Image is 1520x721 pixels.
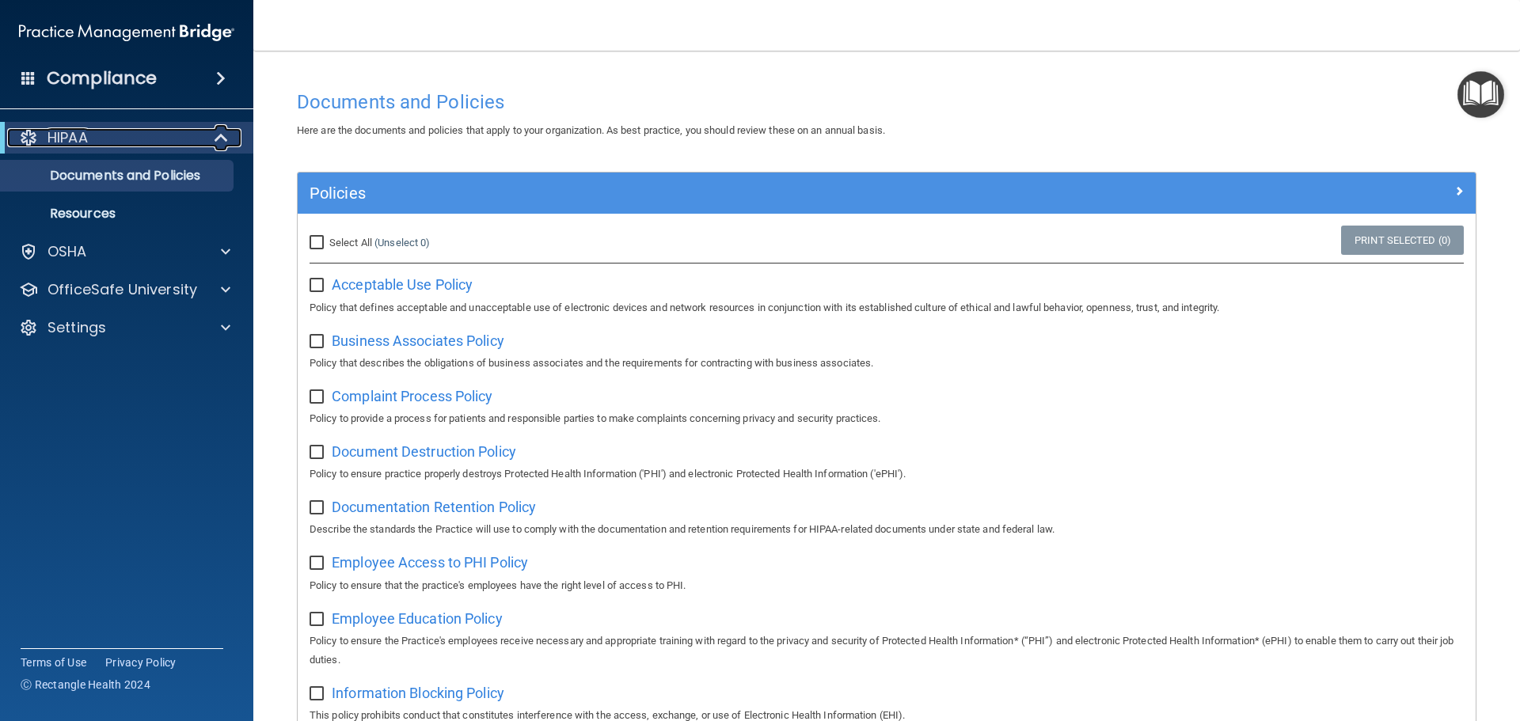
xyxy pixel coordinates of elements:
[19,280,230,299] a: OfficeSafe University
[332,499,536,515] span: Documentation Retention Policy
[332,276,473,293] span: Acceptable Use Policy
[310,520,1464,539] p: Describe the standards the Practice will use to comply with the documentation and retention requi...
[47,67,157,89] h4: Compliance
[297,124,885,136] span: Here are the documents and policies that apply to your organization. As best practice, you should...
[374,237,430,249] a: (Unselect 0)
[105,655,177,670] a: Privacy Policy
[19,128,230,147] a: HIPAA
[310,298,1464,317] p: Policy that defines acceptable and unacceptable use of electronic devices and network resources i...
[310,237,328,249] input: Select All (Unselect 0)
[47,242,87,261] p: OSHA
[310,184,1169,202] h5: Policies
[310,409,1464,428] p: Policy to provide a process for patients and responsible parties to make complaints concerning pr...
[332,332,504,349] span: Business Associates Policy
[21,655,86,670] a: Terms of Use
[47,128,88,147] p: HIPAA
[10,206,226,222] p: Resources
[47,280,197,299] p: OfficeSafe University
[1341,226,1464,255] a: Print Selected (0)
[297,92,1476,112] h4: Documents and Policies
[19,17,234,48] img: PMB logo
[310,632,1464,670] p: Policy to ensure the Practice's employees receive necessary and appropriate training with regard ...
[332,554,528,571] span: Employee Access to PHI Policy
[332,443,516,460] span: Document Destruction Policy
[310,180,1464,206] a: Policies
[310,354,1464,373] p: Policy that describes the obligations of business associates and the requirements for contracting...
[332,685,504,701] span: Information Blocking Policy
[332,388,492,404] span: Complaint Process Policy
[1457,71,1504,118] button: Open Resource Center
[310,465,1464,484] p: Policy to ensure practice properly destroys Protected Health Information ('PHI') and electronic P...
[19,242,230,261] a: OSHA
[47,318,106,337] p: Settings
[19,318,230,337] a: Settings
[329,237,372,249] span: Select All
[21,677,150,693] span: Ⓒ Rectangle Health 2024
[332,610,503,627] span: Employee Education Policy
[310,576,1464,595] p: Policy to ensure that the practice's employees have the right level of access to PHI.
[10,168,226,184] p: Documents and Policies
